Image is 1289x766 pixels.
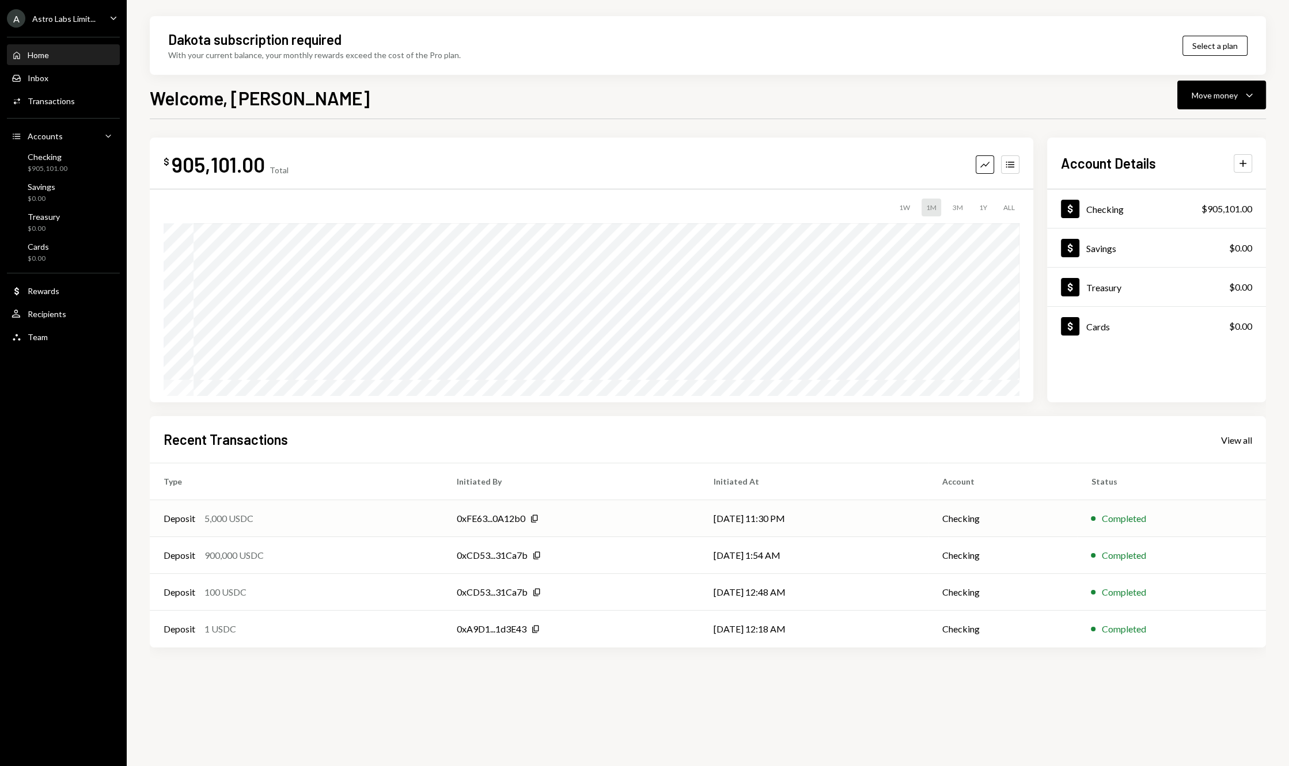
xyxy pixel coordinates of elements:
[28,182,55,192] div: Savings
[204,585,247,599] div: 100 USDC
[172,151,265,177] div: 905,101.00
[928,463,1078,500] th: Account
[7,90,120,111] a: Transactions
[928,574,1078,611] td: Checking
[1101,622,1146,636] div: Completed
[928,611,1078,647] td: Checking
[164,156,169,167] div: $
[1077,463,1266,500] th: Status
[948,199,968,216] div: 3M
[28,96,75,106] div: Transactions
[164,585,195,599] div: Deposit
[1221,435,1252,446] div: View all
[1086,321,1110,332] div: Cards
[204,622,236,636] div: 1 USDC
[164,512,195,525] div: Deposit
[1201,202,1252,216] div: $905,101.00
[204,512,253,525] div: 5,000 USDC
[28,332,48,342] div: Team
[168,30,342,49] div: Dakota subscription required
[1229,241,1252,255] div: $0.00
[1221,433,1252,446] a: View all
[28,254,49,264] div: $0.00
[1047,307,1266,345] a: Cards$0.00
[1086,282,1121,293] div: Treasury
[700,537,928,574] td: [DATE] 1:54 AM
[928,500,1078,537] td: Checking
[457,512,525,525] div: 0xFE63...0A12b0
[7,44,120,65] a: Home
[1047,268,1266,306] a: Treasury$0.00
[28,50,49,60] div: Home
[28,164,67,174] div: $905,101.00
[28,73,48,83] div: Inbox
[270,165,289,175] div: Total
[204,548,264,562] div: 900,000 USDC
[1086,243,1116,254] div: Savings
[28,212,60,222] div: Treasury
[1047,228,1266,267] a: Savings$0.00
[1229,319,1252,333] div: $0.00
[1177,81,1266,109] button: Move money
[7,125,120,146] a: Accounts
[28,309,66,319] div: Recipients
[7,208,120,236] a: Treasury$0.00
[975,199,992,216] div: 1Y
[1086,204,1124,215] div: Checking
[7,238,120,266] a: Cards$0.00
[1229,280,1252,294] div: $0.00
[1061,154,1156,173] h2: Account Details
[7,326,120,347] a: Team
[164,430,288,449] h2: Recent Transactions
[164,622,195,636] div: Deposit
[7,148,120,176] a: Checking$905,101.00
[150,86,370,109] h1: Welcome, [PERSON_NAME]
[7,303,120,324] a: Recipients
[28,194,55,204] div: $0.00
[168,49,461,61] div: With your current balance, your monthly rewards exceed the cost of the Pro plan.
[928,537,1078,574] td: Checking
[700,611,928,647] td: [DATE] 12:18 AM
[7,280,120,301] a: Rewards
[894,199,915,216] div: 1W
[1101,585,1146,599] div: Completed
[1192,89,1238,101] div: Move money
[1101,512,1146,525] div: Completed
[457,548,528,562] div: 0xCD53...31Ca7b
[28,224,60,234] div: $0.00
[700,500,928,537] td: [DATE] 11:30 PM
[457,622,526,636] div: 0xA9D1...1d3E43
[1101,548,1146,562] div: Completed
[700,463,928,500] th: Initiated At
[700,574,928,611] td: [DATE] 12:48 AM
[999,199,1019,216] div: ALL
[457,585,528,599] div: 0xCD53...31Ca7b
[28,152,67,162] div: Checking
[150,463,443,500] th: Type
[28,131,63,141] div: Accounts
[28,286,59,296] div: Rewards
[1182,36,1248,56] button: Select a plan
[922,199,941,216] div: 1M
[32,14,96,24] div: Astro Labs Limit...
[7,67,120,88] a: Inbox
[7,9,25,28] div: A
[28,242,49,251] div: Cards
[7,178,120,206] a: Savings$0.00
[443,463,700,500] th: Initiated By
[164,548,195,562] div: Deposit
[1047,189,1266,228] a: Checking$905,101.00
